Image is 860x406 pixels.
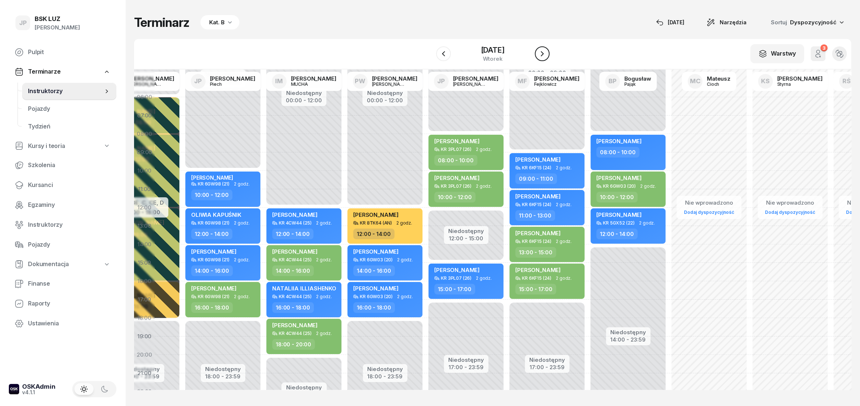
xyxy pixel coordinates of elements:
h1: Terminarz [134,16,189,29]
div: Kat. B [209,18,225,27]
div: 07:00 [134,106,155,125]
div: 08:00 [134,125,155,143]
div: 06:00 [134,88,155,106]
a: Kursy i teoria [9,138,116,155]
span: [PERSON_NAME] [353,211,399,218]
div: [PERSON_NAME] [210,76,255,81]
div: 16:00 - 18:00 [191,302,233,313]
a: JP[PERSON_NAME][PERSON_NAME] [428,72,504,91]
div: [PERSON_NAME] [453,76,498,81]
div: 10:00 - 12:00 [434,192,475,202]
span: [PERSON_NAME] [434,138,480,145]
button: Niedostępny00:00 - 12:00 [367,89,403,105]
span: [PERSON_NAME] [515,156,561,163]
span: Kursanci [28,180,110,190]
div: KR 8TK64 (AN) [360,220,392,225]
div: Nie wprowadzono [762,198,818,208]
button: Niedostępny17:00 - 23:59 [529,356,565,372]
div: KR 6GW98 (21) [198,181,229,186]
div: KR 6GW98 (21) [198,257,229,262]
span: 2 godz. [234,257,250,262]
a: Instruktorzy [22,82,116,100]
div: Bogusław [624,76,651,81]
div: 18:00 - 20:00 [272,339,315,350]
span: 2 godz. [556,202,572,207]
span: Dyspozycyjność [790,19,836,26]
div: Niedostępny [367,366,403,372]
div: 11:00 [134,180,155,198]
a: Szkolenia [9,156,116,174]
span: RŚ [842,78,850,84]
div: 15:00 [134,254,155,272]
div: KR 4CW44 (25) [279,294,312,299]
span: Pojazdy [28,240,110,250]
button: Niedostępny14:00 - 23:59 [610,328,646,344]
button: 3 [811,46,825,61]
div: KR 6KF15 (24) [522,165,551,170]
a: Dokumentacja [9,256,116,273]
a: MF[PERSON_NAME]Fejklowicz [509,72,585,91]
div: 16:00 [134,272,155,290]
span: [PERSON_NAME] [272,322,317,329]
div: wtorek [481,56,504,61]
div: [DATE] [656,18,684,27]
div: Nie wprowadzono [681,198,737,208]
span: [PERSON_NAME] [596,138,642,145]
div: KR 6KF15 (24) [522,276,551,280]
span: [PERSON_NAME] [191,285,236,292]
a: Dodaj dyspozycyjność [681,208,737,216]
div: Styrna [777,82,812,87]
span: JP [437,78,445,84]
span: NATALIIA ILLIASHENKO [272,285,336,292]
div: 12:00 - 14:00 [191,229,232,239]
span: [PERSON_NAME] [191,248,236,255]
div: 17:00 [134,290,155,309]
span: Ustawienia [28,319,110,328]
a: Pojazdy [22,100,116,118]
div: Niedostępny [610,329,646,335]
div: 13:00 - 15:00 [515,247,556,258]
span: 2 godz. [316,294,332,299]
span: JP [19,20,27,26]
div: Warstwy [758,49,796,59]
span: [PERSON_NAME] [353,285,399,292]
div: Fejklowicz [534,82,569,87]
span: [PERSON_NAME] [515,266,561,273]
a: Instruktorzy [9,216,116,234]
a: PW[PERSON_NAME][PERSON_NAME] [347,72,423,91]
div: 15:00 - 17:00 [434,284,475,294]
span: PW [355,78,365,84]
div: 14:00 - 16:00 [353,265,395,276]
div: KR 6GW98 (21) [198,220,229,225]
div: v4.1.1 [22,390,56,395]
span: Terminarze [28,67,60,77]
div: [PERSON_NAME] [372,76,417,81]
div: 16:00 - 18:00 [353,302,395,313]
a: Tydzień [22,118,116,135]
div: 22:00 [134,382,155,401]
button: Sortuj Dyspozycyjność [762,15,851,30]
a: Dodaj dyspozycyjność [762,208,818,216]
span: Kursy i teoria [28,141,65,151]
div: 00:00 - 12:00 [286,96,322,103]
div: KR 3PL07 (26) [441,276,471,280]
div: Niedostępny [286,90,322,96]
span: [PERSON_NAME] [596,174,642,181]
span: Narzędzia [720,18,747,27]
span: Pojazdy [28,104,110,114]
div: [PERSON_NAME] [534,76,579,81]
span: 2 godz. [396,220,412,226]
div: 3 [820,45,827,52]
div: KR 6GW03 (20) [360,257,393,262]
div: 09:00 - 11:00 [515,173,557,184]
span: 2 godz. [397,257,413,262]
a: Pulpit [9,43,116,61]
a: Ustawienia [9,315,116,332]
span: Raporty [28,299,110,308]
span: Egzaminy [28,200,110,210]
div: 14:00 - 16:00 [191,265,233,276]
a: Egzaminy [9,196,116,214]
div: MUCHA [291,82,326,87]
div: Mateusz [707,76,730,81]
div: [DATE] [481,46,504,54]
